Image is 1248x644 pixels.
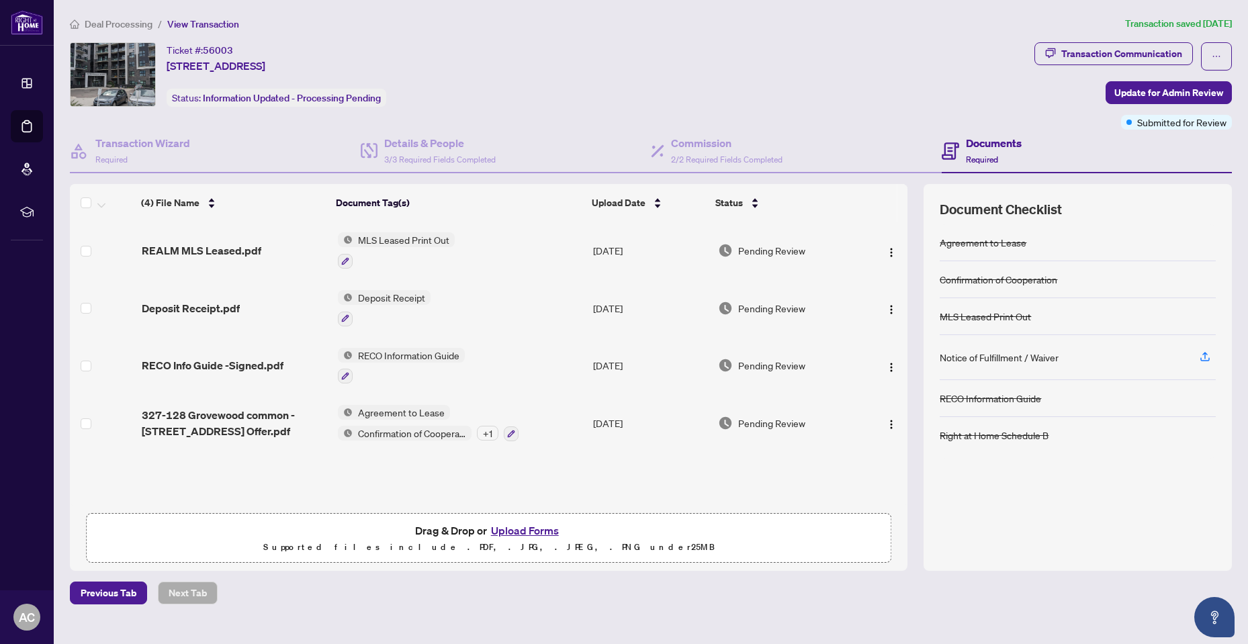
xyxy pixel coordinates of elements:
th: Document Tag(s) [330,184,586,222]
span: 327-128 Grovewood common - [STREET_ADDRESS] Offer.pdf [142,407,328,439]
div: Ticket #: [167,42,233,58]
img: Status Icon [338,405,353,420]
img: Logo [886,419,897,430]
span: home [70,19,79,29]
div: Agreement to Lease [940,235,1026,250]
div: Status: [167,89,386,107]
button: Upload Forms [487,522,563,539]
span: ellipsis [1212,52,1221,61]
th: (4) File Name [136,184,331,222]
span: REALM MLS Leased.pdf [142,242,261,259]
img: Status Icon [338,348,353,363]
img: Logo [886,362,897,373]
th: Upload Date [586,184,711,222]
span: Previous Tab [81,582,136,604]
div: Right at Home Schedule B [940,428,1049,443]
td: [DATE] [588,394,713,452]
td: [DATE] [588,222,713,279]
span: [STREET_ADDRESS] [167,58,265,74]
span: Deposit Receipt [353,290,431,305]
h4: Documents [966,135,1022,151]
p: Supported files include .PDF, .JPG, .JPEG, .PNG under 25 MB [95,539,883,555]
img: logo [11,10,43,35]
span: Agreement to Lease [353,405,450,420]
h4: Details & People [384,135,496,151]
button: Logo [881,412,902,434]
span: Pending Review [738,301,805,316]
img: Document Status [718,243,733,258]
img: Status Icon [338,426,353,441]
span: Required [95,154,128,165]
span: 2/2 Required Fields Completed [671,154,783,165]
span: Pending Review [738,416,805,430]
span: Document Checklist [940,200,1062,219]
li: / [158,16,162,32]
div: Notice of Fulfillment / Waiver [940,350,1059,365]
button: Open asap [1194,597,1235,637]
span: Status [715,195,743,210]
span: View Transaction [167,18,239,30]
div: Transaction Communication [1061,43,1182,64]
th: Status [710,184,860,222]
img: Logo [886,304,897,315]
img: Document Status [718,301,733,316]
img: Status Icon [338,290,353,305]
img: IMG-W12438947_1.jpg [71,43,155,106]
span: Required [966,154,998,165]
span: Confirmation of Cooperation [353,426,472,441]
span: Pending Review [738,358,805,373]
button: Previous Tab [70,582,147,604]
span: MLS Leased Print Out [353,232,455,247]
button: Status IconMLS Leased Print Out [338,232,455,269]
span: Pending Review [738,243,805,258]
span: AC [19,608,35,627]
h4: Commission [671,135,783,151]
button: Logo [881,297,902,319]
div: Confirmation of Cooperation [940,272,1057,287]
span: Update for Admin Review [1114,82,1223,103]
button: Status IconRECO Information Guide [338,348,465,384]
span: RECO Information Guide [353,348,465,363]
span: 3/3 Required Fields Completed [384,154,496,165]
span: RECO Info Guide -Signed.pdf [142,357,283,373]
div: MLS Leased Print Out [940,309,1031,324]
h4: Transaction Wizard [95,135,190,151]
span: Information Updated - Processing Pending [203,92,381,104]
img: Document Status [718,358,733,373]
img: Document Status [718,416,733,430]
button: Status IconDeposit Receipt [338,290,431,326]
span: Upload Date [592,195,645,210]
img: Status Icon [338,232,353,247]
span: Deposit Receipt.pdf [142,300,240,316]
article: Transaction saved [DATE] [1125,16,1232,32]
span: Drag & Drop or [415,522,563,539]
td: [DATE] [588,337,713,395]
button: Transaction Communication [1034,42,1193,65]
button: Next Tab [158,582,218,604]
button: Update for Admin Review [1106,81,1232,104]
div: RECO Information Guide [940,391,1041,406]
td: [DATE] [588,279,713,337]
button: Logo [881,240,902,261]
span: Drag & Drop orUpload FormsSupported files include .PDF, .JPG, .JPEG, .PNG under25MB [87,514,891,563]
button: Status IconAgreement to LeaseStatus IconConfirmation of Cooperation+1 [338,405,519,441]
span: Submitted for Review [1137,115,1227,130]
span: (4) File Name [141,195,199,210]
span: 56003 [203,44,233,56]
span: Deal Processing [85,18,152,30]
div: + 1 [477,426,498,441]
button: Logo [881,355,902,376]
img: Logo [886,247,897,258]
